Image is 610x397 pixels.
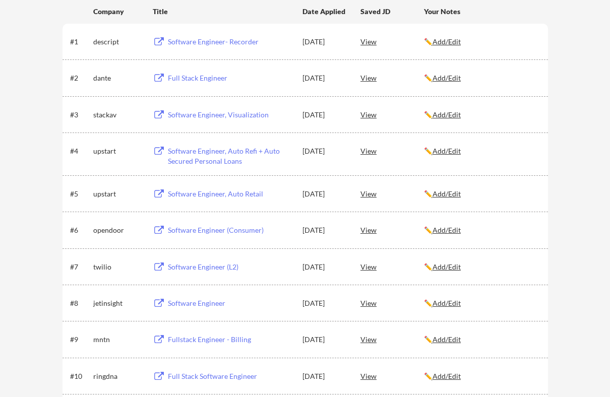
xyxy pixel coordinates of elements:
div: #3 [70,110,90,120]
u: Add/Edit [433,110,461,119]
div: Fullstack Engineer - Billing [168,335,293,345]
div: View [360,32,424,50]
div: View [360,367,424,385]
div: Software Engineer (L2) [168,262,293,272]
div: #1 [70,37,90,47]
div: ✏️ [424,37,539,47]
div: Software Engineer (Consumer) [168,225,293,235]
div: View [360,142,424,160]
div: ✏️ [424,335,539,345]
div: #2 [70,73,90,83]
div: [DATE] [302,146,347,156]
div: Software Engineer, Visualization [168,110,293,120]
div: [DATE] [302,189,347,199]
div: #7 [70,262,90,272]
div: ✏️ [424,225,539,235]
u: Add/Edit [433,226,461,234]
div: ✏️ [424,298,539,308]
u: Add/Edit [433,74,461,82]
div: Full Stack Engineer [168,73,293,83]
div: [DATE] [302,73,347,83]
div: [DATE] [302,37,347,47]
div: Date Applied [302,7,347,17]
div: Software Engineer [168,298,293,308]
div: Full Stack Software Engineer [168,371,293,381]
div: #9 [70,335,90,345]
div: stackav [93,110,144,120]
div: [DATE] [302,110,347,120]
div: descript [93,37,144,47]
u: Add/Edit [433,147,461,155]
div: #5 [70,189,90,199]
div: twilio [93,262,144,272]
div: View [360,221,424,239]
div: dante [93,73,144,83]
div: [DATE] [302,298,347,308]
div: ✏️ [424,371,539,381]
u: Add/Edit [433,262,461,271]
div: opendoor [93,225,144,235]
div: View [360,105,424,123]
div: [DATE] [302,225,347,235]
div: [DATE] [302,371,347,381]
div: View [360,257,424,276]
u: Add/Edit [433,335,461,344]
div: ✏️ [424,262,539,272]
div: #6 [70,225,90,235]
div: View [360,69,424,87]
div: jetinsight [93,298,144,308]
div: [DATE] [302,335,347,345]
div: #8 [70,298,90,308]
div: Software Engineer- Recorder [168,37,293,47]
div: View [360,330,424,348]
div: upstart [93,189,144,199]
div: #4 [70,146,90,156]
u: Add/Edit [433,37,461,46]
u: Add/Edit [433,189,461,198]
div: ringdna [93,371,144,381]
div: Company [93,7,144,17]
u: Add/Edit [433,372,461,380]
div: Saved JD [360,2,424,20]
div: ✏️ [424,73,539,83]
div: Title [153,7,293,17]
div: View [360,294,424,312]
div: ✏️ [424,189,539,199]
div: #10 [70,371,90,381]
div: ✏️ [424,146,539,156]
div: Your Notes [424,7,539,17]
div: Software Engineer, Auto Refi + Auto Secured Personal Loans [168,146,293,166]
div: Software Engineer, Auto Retail [168,189,293,199]
div: View [360,184,424,203]
div: upstart [93,146,144,156]
div: [DATE] [302,262,347,272]
u: Add/Edit [433,299,461,307]
div: ✏️ [424,110,539,120]
div: mntn [93,335,144,345]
